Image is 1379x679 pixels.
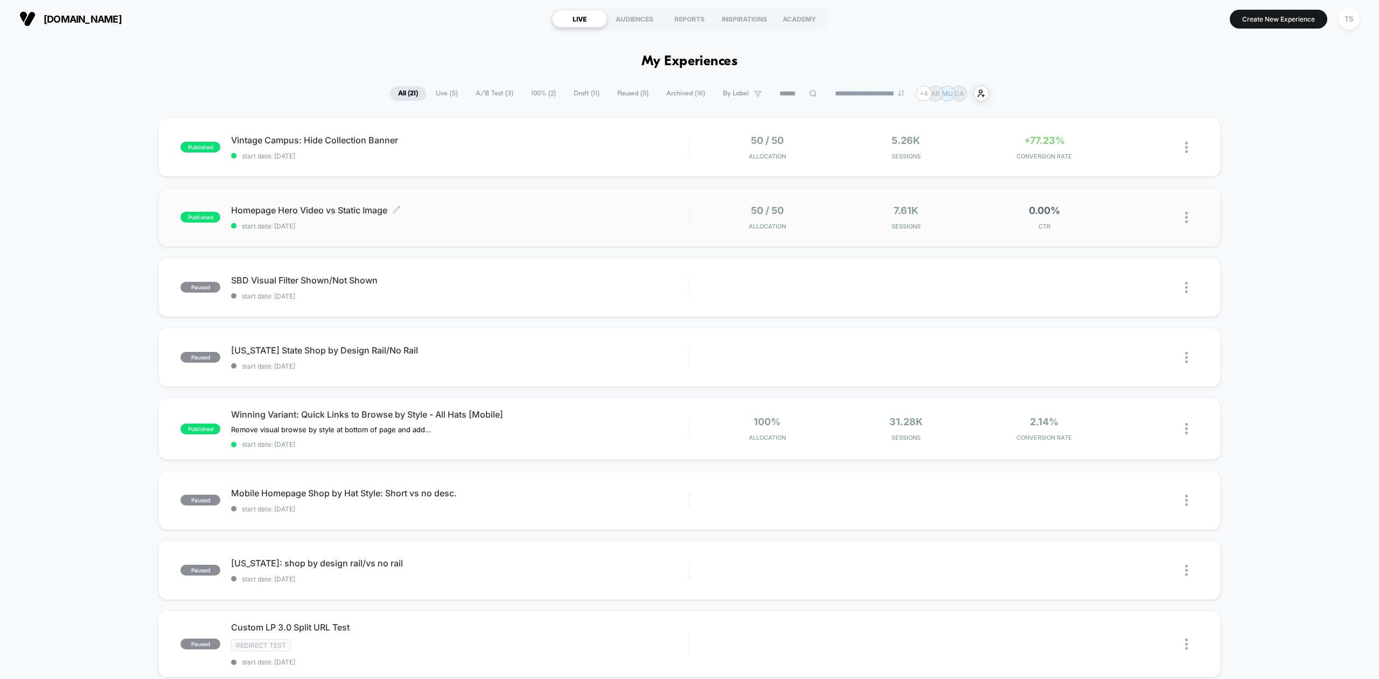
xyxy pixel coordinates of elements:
[931,89,940,98] p: AR
[231,639,291,652] span: Redirect Test
[898,90,904,96] img: end
[180,424,220,434] span: published
[723,89,749,98] span: By Label
[231,622,689,633] span: Custom LP 3.0 Split URL Test
[839,434,972,441] span: Sessions
[468,86,521,101] span: A/B Test ( 3 )
[16,10,125,27] button: [DOMAIN_NAME]
[19,11,36,27] img: Visually logo
[231,658,689,666] span: start date: [DATE]
[942,89,953,98] p: MU
[1185,282,1188,293] img: close
[180,212,220,223] span: published
[751,135,784,146] span: 50 / 50
[749,153,786,160] span: Allocation
[772,10,827,27] div: ACADEMY
[749,434,786,441] span: Allocation
[839,223,972,230] span: Sessions
[231,275,689,286] span: SBD Visual Filter Shown/Not Shown
[916,86,931,101] div: + 4
[1185,423,1188,434] img: close
[231,152,689,160] span: start date: [DATE]
[1185,495,1188,506] img: close
[231,558,689,569] span: [US_STATE]: shop by design rail/vs no rail
[231,575,689,583] span: start date: [DATE]
[955,89,964,98] p: CA
[428,86,466,101] span: Live ( 5 )
[231,345,689,356] span: [US_STATE] State Shop by Design Rail/No Rail
[390,86,426,101] span: All ( 21 )
[978,223,1111,230] span: CTR
[889,416,923,427] span: 31.28k
[1185,142,1188,153] img: close
[231,440,689,448] span: start date: [DATE]
[180,565,220,576] span: paused
[1185,565,1188,576] img: close
[717,10,772,27] div: INSPIRATIONS
[754,416,781,427] span: 100%
[231,425,431,434] span: Remove visual browse by style at bottom of page and add quick links to browse by style at the top...
[231,488,689,498] span: Mobile Homepage Shop by Hat Style: Short vs no desc.
[231,222,689,230] span: start date: [DATE]
[1024,135,1065,146] span: +77.23%
[180,495,220,505] span: paused
[180,352,220,363] span: paused
[180,639,220,649] span: paused
[231,292,689,300] span: start date: [DATE]
[231,362,689,370] span: start date: [DATE]
[231,409,689,420] span: Winning Variant: Quick Links to Browse by Style - All Hats [Mobile]
[751,205,784,216] span: 50 / 50
[231,505,689,513] span: start date: [DATE]
[1339,9,1360,30] div: TS
[523,86,564,101] span: 100% ( 2 )
[978,434,1111,441] span: CONVERSION RATE
[180,282,220,293] span: paused
[1185,639,1188,650] img: close
[44,13,122,25] span: [DOMAIN_NAME]
[609,86,657,101] span: Paused ( 5 )
[231,135,689,145] span: Vintage Campus: Hide Collection Banner
[978,153,1111,160] span: CONVERSION RATE
[642,54,738,70] h1: My Experiences
[1185,352,1188,363] img: close
[566,86,608,101] span: Draft ( 11 )
[749,223,786,230] span: Allocation
[658,86,713,101] span: Archived ( 16 )
[1030,416,1058,427] span: 2.14%
[892,135,920,146] span: 5.26k
[894,205,918,216] span: 7.61k
[662,10,717,27] div: REPORTS
[839,153,972,160] span: Sessions
[180,142,220,153] span: published
[1029,205,1060,216] span: 0.00%
[1335,8,1363,30] button: TS
[1185,212,1188,223] img: close
[1230,10,1327,29] button: Create New Experience
[231,205,689,216] span: Homepage Hero Video vs Static Image
[607,10,662,27] div: AUDIENCES
[552,10,607,27] div: LIVE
